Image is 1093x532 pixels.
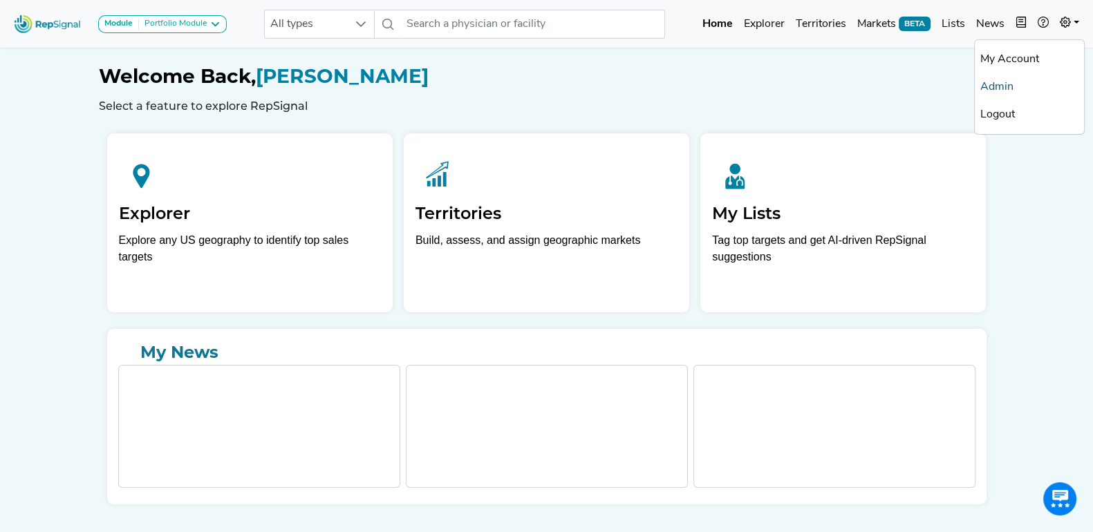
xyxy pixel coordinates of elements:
[738,10,790,38] a: Explorer
[107,133,393,312] a: ExplorerExplore any US geography to identify top sales targets
[119,232,381,265] div: Explore any US geography to identify top sales targets
[265,10,348,38] span: All types
[99,65,995,88] h1: [PERSON_NAME]
[975,73,1084,101] a: Admin
[712,204,974,224] h2: My Lists
[415,204,678,224] h2: Territories
[99,99,995,113] h6: Select a feature to explore RepSignal
[975,46,1084,73] a: My Account
[139,19,207,30] div: Portfolio Module
[971,10,1010,38] a: News
[936,10,971,38] a: Lists
[790,10,852,38] a: Territories
[712,232,974,273] p: Tag top targets and get AI-driven RepSignal suggestions
[852,10,936,38] a: MarketsBETA
[899,17,931,30] span: BETA
[99,64,256,88] span: Welcome Back,
[404,133,689,312] a: TerritoriesBuild, assess, and assign geographic markets
[118,340,975,365] a: My News
[119,204,381,224] h2: Explorer
[1010,10,1032,38] button: Intel Book
[975,101,1084,129] a: Logout
[697,10,738,38] a: Home
[98,15,227,33] button: ModulePortfolio Module
[700,133,986,312] a: My ListsTag top targets and get AI-driven RepSignal suggestions
[401,10,665,39] input: Search a physician or facility
[104,19,133,28] strong: Module
[415,232,678,273] p: Build, assess, and assign geographic markets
